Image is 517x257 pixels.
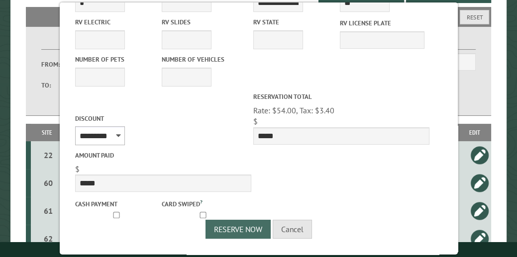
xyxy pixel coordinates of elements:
button: Cancel [273,220,312,239]
div: 61 [35,206,61,216]
label: From: [41,60,68,69]
div: 22 [35,150,61,160]
button: Reset [460,10,489,24]
label: To: [41,81,68,90]
button: Reserve Now [206,220,271,239]
label: Cash payment [75,199,160,209]
label: Discount [75,114,251,123]
div: 60 [35,178,61,188]
label: Amount paid [75,151,251,160]
label: Dates [41,38,147,50]
span: $ [253,116,258,126]
label: Number of Vehicles [162,55,246,64]
th: Site [31,124,63,141]
label: RV Electric [75,17,160,27]
a: ? [200,198,203,205]
h2: Filters [26,7,491,26]
label: Number of Pets [75,55,160,64]
label: RV License Plate [340,18,424,28]
th: Edit [458,124,491,141]
label: RV State [253,17,338,27]
label: Reservation Total [253,92,429,101]
span: $ [75,164,80,174]
div: 62 [35,234,61,244]
span: Rate: $54.00, Tax: $3.40 [253,105,334,115]
label: Card swiped [162,198,246,209]
label: RV Slides [162,17,246,27]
